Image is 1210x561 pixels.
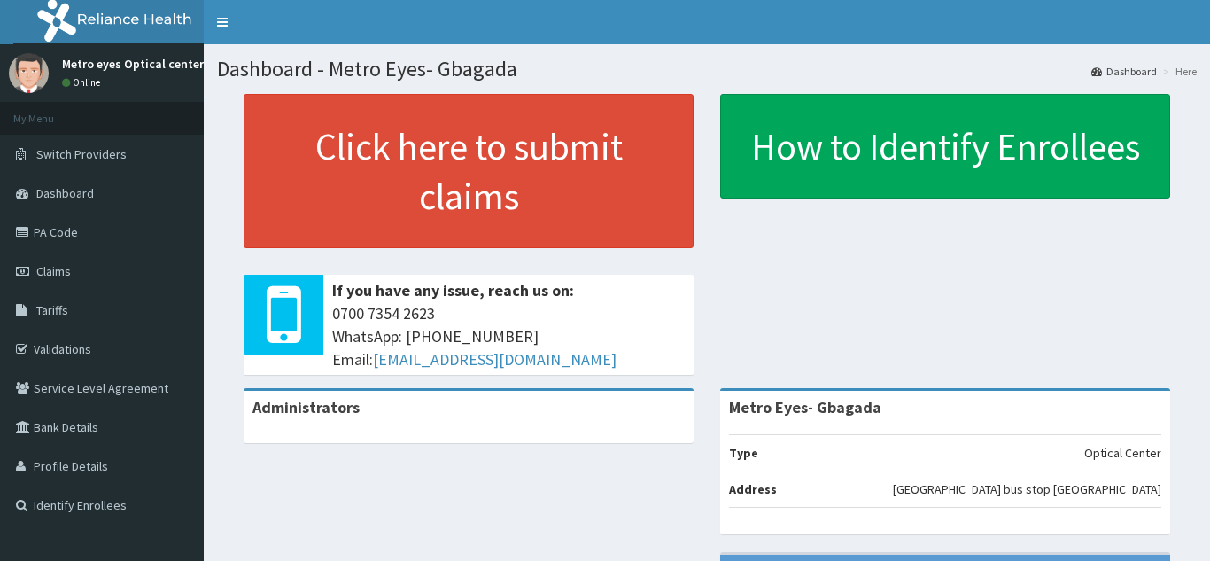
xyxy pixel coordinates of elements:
[729,481,777,497] b: Address
[1084,444,1161,462] p: Optical Center
[36,302,68,318] span: Tariffs
[332,280,574,300] b: If you have any issue, reach us on:
[36,146,127,162] span: Switch Providers
[373,349,617,370] a: [EMAIL_ADDRESS][DOMAIN_NAME]
[729,445,758,461] b: Type
[36,185,94,201] span: Dashboard
[1159,64,1197,79] li: Here
[9,53,49,93] img: User Image
[244,94,694,248] a: Click here to submit claims
[729,397,881,417] strong: Metro Eyes- Gbagada
[252,397,360,417] b: Administrators
[36,263,71,279] span: Claims
[893,480,1161,498] p: [GEOGRAPHIC_DATA] bus stop [GEOGRAPHIC_DATA]
[1091,64,1157,79] a: Dashboard
[332,302,685,370] span: 0700 7354 2623 WhatsApp: [PHONE_NUMBER] Email:
[62,76,105,89] a: Online
[62,58,204,70] p: Metro eyes Optical center
[217,58,1197,81] h1: Dashboard - Metro Eyes- Gbagada
[720,94,1170,199] a: How to Identify Enrollees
